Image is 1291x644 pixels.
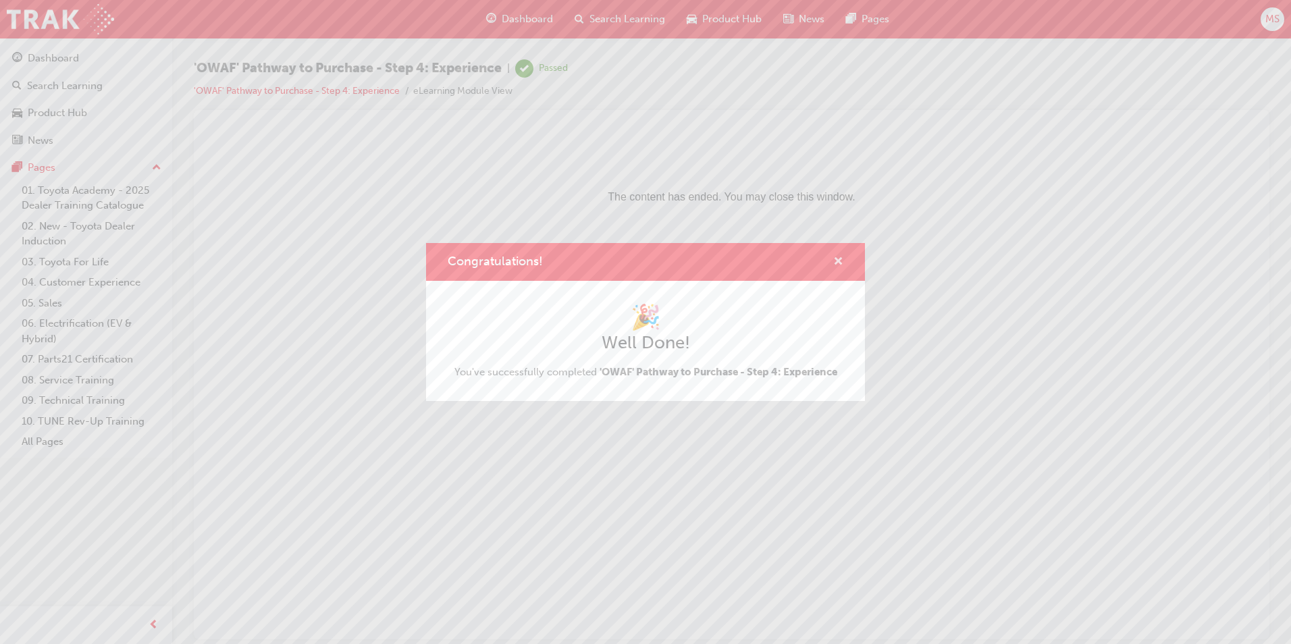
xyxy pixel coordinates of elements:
[5,11,1049,72] p: The content has ended. You may close this window.
[448,254,543,269] span: Congratulations!
[454,332,837,354] h2: Well Done!
[454,302,837,332] h1: 🎉
[426,243,865,401] div: Congratulations!
[833,254,843,271] button: cross-icon
[833,257,843,269] span: cross-icon
[454,365,837,380] span: You've successfully completed
[600,366,837,378] span: 'OWAF' Pathway to Purchase - Step 4: Experience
